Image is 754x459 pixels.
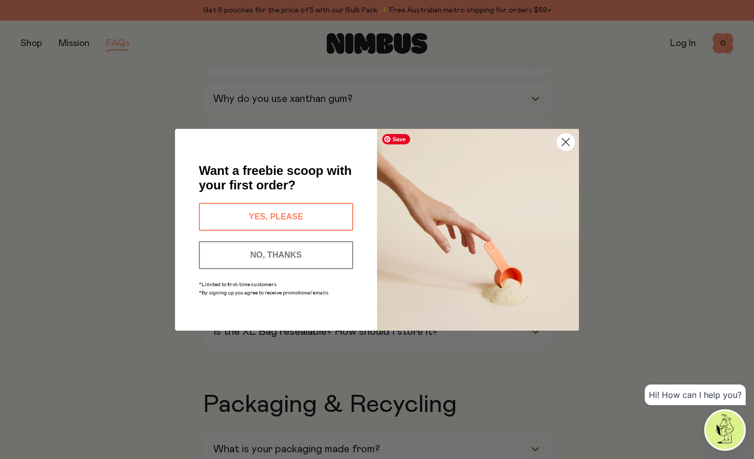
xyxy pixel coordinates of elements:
[199,282,277,287] span: *Limited to first-time customers
[382,134,410,144] span: Save
[557,133,575,151] button: Close dialog
[199,290,328,295] span: *By signing up you agree to receive promotional emails
[199,241,353,269] button: NO, THANKS
[706,411,744,449] img: agent
[645,384,746,405] div: Hi! How can I help you?
[199,203,353,231] button: YES, PLEASE
[377,129,579,331] img: c0d45117-8e62-4a02-9742-374a5db49d45.jpeg
[199,164,352,192] span: Want a freebie scoop with your first order?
